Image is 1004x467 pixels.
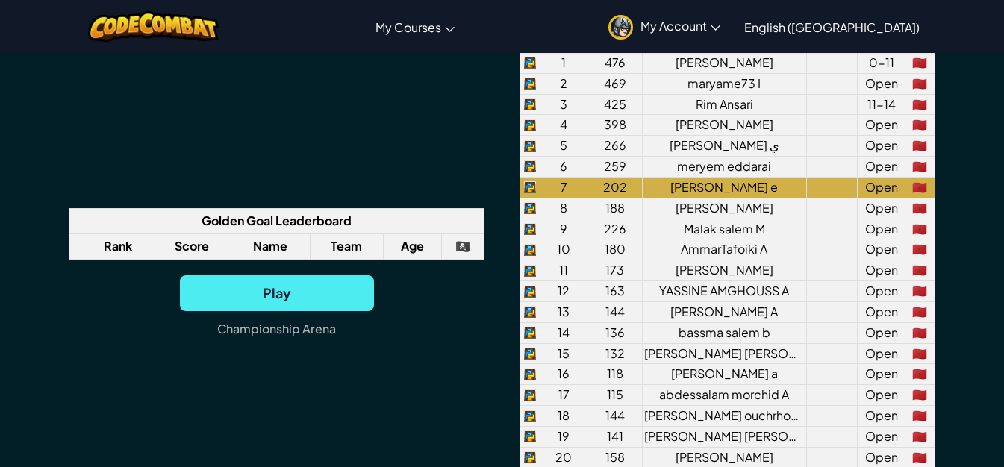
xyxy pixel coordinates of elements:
[643,343,807,364] td: [PERSON_NAME] [PERSON_NAME] m
[858,73,905,94] td: Open
[587,385,643,406] td: 115
[540,157,587,178] td: 6
[905,281,935,302] td: MA
[520,385,540,406] td: python
[84,233,152,260] th: Rank
[643,385,807,406] td: abdessalam morchid A
[540,115,587,136] td: 4
[858,136,905,157] td: Open
[858,260,905,281] td: Open
[905,260,935,281] td: MA
[905,364,935,385] td: MA
[587,364,643,385] td: 118
[905,427,935,448] td: MA
[858,219,905,239] td: Open
[905,136,935,157] td: MA
[587,136,643,157] td: 266
[858,177,905,198] td: Open
[520,73,540,94] td: python
[858,322,905,343] td: Open
[643,239,807,260] td: AmmarTafoiki A
[152,233,231,260] th: Score
[905,73,935,94] td: MA
[905,239,935,260] td: MA
[587,94,643,115] td: 425
[520,427,540,448] td: python
[520,198,540,219] td: python
[88,11,219,42] img: CodeCombat logo
[643,260,807,281] td: [PERSON_NAME]
[905,177,935,198] td: MA
[540,219,587,239] td: 9
[520,301,540,322] td: python
[540,260,587,281] td: 11
[643,94,807,115] td: Rim Ansari
[643,115,807,136] td: [PERSON_NAME]
[858,301,905,322] td: Open
[520,136,540,157] td: python
[520,94,540,115] td: python
[858,94,905,115] td: 11-14
[520,343,540,364] td: python
[540,177,587,198] td: 7
[587,322,643,343] td: 136
[540,322,587,343] td: 14
[905,94,935,115] td: MA
[737,7,927,47] a: English ([GEOGRAPHIC_DATA])
[310,233,383,260] th: Team
[587,260,643,281] td: 173
[643,73,807,94] td: maryame73 I
[905,219,935,239] td: MA
[587,177,643,198] td: 202
[858,385,905,406] td: Open
[643,136,807,157] td: [PERSON_NAME] ي
[905,385,935,406] td: MA
[520,115,540,136] td: python
[858,281,905,302] td: Open
[643,281,807,302] td: YASSINE AMGHOUSS A
[520,406,540,427] td: python
[587,343,643,364] td: 132
[905,52,935,73] td: MA
[540,281,587,302] td: 12
[905,198,935,219] td: MA
[375,19,441,35] span: My Courses
[858,427,905,448] td: Open
[520,52,540,73] td: python
[520,157,540,178] td: python
[540,364,587,385] td: 16
[540,406,587,427] td: 18
[520,260,540,281] td: python
[643,198,807,219] td: [PERSON_NAME]
[744,19,920,35] span: English ([GEOGRAPHIC_DATA])
[905,157,935,178] td: MA
[587,219,643,239] td: 226
[858,198,905,219] td: Open
[368,7,462,47] a: My Courses
[905,301,935,322] td: MA
[540,427,587,448] td: 19
[540,385,587,406] td: 17
[540,94,587,115] td: 3
[520,364,540,385] td: python
[643,364,807,385] td: [PERSON_NAME] a
[275,213,352,228] span: Leaderboard
[540,73,587,94] td: 2
[202,213,273,228] span: Golden Goal
[587,281,643,302] td: 163
[231,233,310,260] th: Name
[643,52,807,73] td: [PERSON_NAME]
[858,157,905,178] td: Open
[520,219,540,239] td: python
[643,301,807,322] td: [PERSON_NAME] A
[540,239,587,260] td: 10
[520,322,540,343] td: python
[905,115,935,136] td: MA
[441,233,484,260] th: 🏴‍☠️
[540,301,587,322] td: 13
[858,343,905,364] td: Open
[905,343,935,364] td: MA
[540,198,587,219] td: 8
[587,157,643,178] td: 259
[520,281,540,302] td: python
